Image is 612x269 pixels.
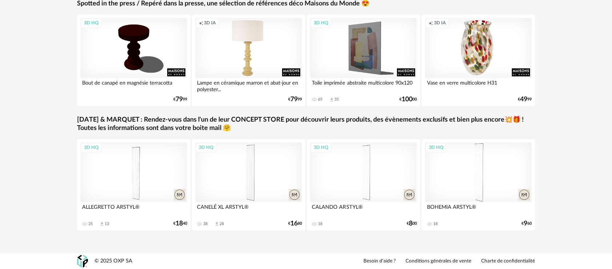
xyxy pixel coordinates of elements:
div: € 80 [288,221,302,226]
span: 49 [520,97,527,102]
div: 3D HQ [81,18,102,28]
span: Download icon [99,221,105,227]
span: 8 [409,221,412,226]
a: 3D HQ ALLEGRETTO ARSTYL® 35 Download icon 13 €1840 [77,139,190,230]
span: 79 [290,97,298,102]
div: 38 [203,221,208,227]
div: € 00 [407,221,417,226]
a: [DATE] & MARQUET : Rendez-vous dans l'un de leur CONCEPT STORE pour découvrir leurs produits, des... [77,116,535,133]
span: Creation icon [199,20,203,26]
div: € 00 [399,97,417,102]
div: 18 [318,221,322,227]
div: € 99 [518,97,532,102]
a: 3D HQ CALANDO ARSTYL® 18 €800 [307,139,420,230]
span: 16 [290,221,298,226]
span: 79 [176,97,183,102]
div: 35 [334,97,339,102]
div: 3D HQ [81,143,102,152]
div: 35 [88,221,93,227]
a: Creation icon 3D IA Lampe en céramique marron et abat-jour en polyester... €7999 [192,15,305,106]
div: 18 [433,221,437,227]
a: 3D HQ CANELÉ XL ARSTYL® 38 Download icon 28 €1680 [192,139,305,230]
span: 9 [524,221,527,226]
div: CALANDO ARSTYL® [310,202,417,217]
div: 3D HQ [196,143,217,152]
div: 3D HQ [310,18,331,28]
div: 13 [105,221,109,227]
a: Charte de confidentialité [481,258,535,265]
div: Bout de canapé en magnésie terracotta [80,78,187,93]
div: € 99 [173,97,187,102]
div: 3D HQ [310,143,331,152]
span: Download icon [329,97,334,102]
a: 3D HQ Toile imprimée abstraite multicolore 90x120 65 Download icon 35 €10000 [307,15,420,106]
span: Download icon [214,221,220,227]
span: 3D IA [434,20,446,26]
div: € 99 [288,97,302,102]
div: 65 [318,97,322,102]
div: © 2025 OXP SA [94,258,132,265]
span: Creation icon [428,20,433,26]
div: Toile imprimée abstraite multicolore 90x120 [310,78,417,93]
span: 18 [176,221,183,226]
a: 3D HQ BOHEMIA ARSTYL® 18 €960 [422,139,535,230]
div: 28 [220,221,224,227]
span: 3D IA [204,20,216,26]
a: Besoin d'aide ? [363,258,396,265]
div: € 40 [173,221,187,226]
a: Conditions générales de vente [406,258,471,265]
a: 3D HQ Bout de canapé en magnésie terracotta €7999 [77,15,190,106]
div: ALLEGRETTO ARSTYL® [80,202,187,217]
div: CANELÉ XL ARSTYL® [195,202,302,217]
span: 100 [402,97,412,102]
div: BOHEMIA ARSTYL® [425,202,532,217]
img: OXP [77,255,88,268]
div: Vase en verre multicolore H31 [425,78,532,93]
a: Creation icon 3D IA Vase en verre multicolore H31 €4999 [422,15,535,106]
div: Lampe en céramique marron et abat-jour en polyester... [195,78,302,93]
div: € 60 [522,221,532,226]
div: 3D HQ [425,143,446,152]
